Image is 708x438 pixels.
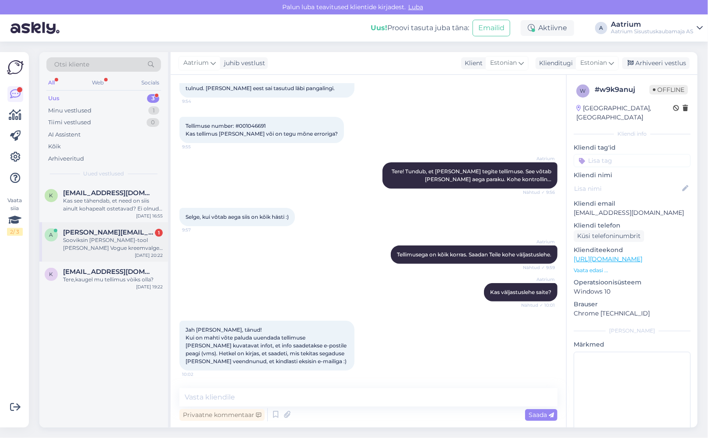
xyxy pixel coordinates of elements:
[622,57,690,69] div: Arhiveeri vestlus
[649,85,688,95] span: Offline
[580,58,607,68] span: Estonian
[574,287,690,296] p: Windows 10
[574,208,690,217] p: [EMAIL_ADDRESS][DOMAIN_NAME]
[473,20,510,36] button: Emailid
[522,189,555,196] span: Nähtud ✓ 9:56
[574,130,690,138] div: Kliendi info
[522,276,555,283] span: Aatrium
[63,276,163,284] div: Tere,kaugel mu tellimus vòiks olla?
[221,59,265,68] div: juhib vestlust
[48,94,60,103] div: Uus
[574,154,690,167] input: Lisa tag
[147,118,159,127] div: 0
[611,21,703,35] a: AatriumAatrium Sisustuskaubamaja AS
[392,168,553,182] span: Tere! Tundub, et [PERSON_NAME] tegite tellimuse. See võtab [PERSON_NAME] aega paraku. Kohe kontro...
[182,98,215,105] span: 9:54
[49,271,53,277] span: k
[521,20,574,36] div: Aktiivne
[7,59,24,76] img: Askly Logo
[574,199,690,208] p: Kliendi email
[48,106,91,115] div: Minu vestlused
[54,60,89,69] span: Otsi kliente
[63,236,163,252] div: Sooviksin [PERSON_NAME]-tool [PERSON_NAME] Vogue kreemvalge 200L juurde tellida sisekoti, mis on ...
[580,88,586,94] span: w
[406,3,426,11] span: Luba
[48,154,84,163] div: Arhiveeritud
[48,130,81,139] div: AI Assistent
[461,59,483,68] div: Klient
[48,118,91,127] div: Tiimi vestlused
[371,24,387,32] b: Uus!
[595,22,607,34] div: A
[574,245,690,255] p: Klienditeekond
[574,221,690,230] p: Kliendi telefon
[182,371,215,378] span: 10:02
[574,255,642,263] a: [URL][DOMAIN_NAME]
[595,84,649,95] div: # w9k9anuj
[155,229,163,237] div: 1
[46,77,56,88] div: All
[49,192,53,199] span: k
[574,230,644,242] div: Küsi telefoninumbrit
[148,106,159,115] div: 1
[371,23,469,33] div: Proovi tasuta juba täna:
[147,94,159,103] div: 3
[522,155,555,162] span: Aatrium
[63,189,154,197] span: koitlakrete@gmail.com
[63,197,163,213] div: Kas see tähendab, et need on siis ainult kohapealt ostetavad? Ei olnud ka juures silti, et oleks ...
[574,327,690,335] div: [PERSON_NAME]
[179,409,265,421] div: Privaatne kommentaar
[574,340,690,349] p: Märkmed
[521,302,555,308] span: Nähtud ✓ 10:01
[574,171,690,180] p: Kliendi nimi
[7,228,23,236] div: 2 / 3
[136,213,163,219] div: [DATE] 16:55
[574,143,690,152] p: Kliendi tag'id
[536,59,573,68] div: Klienditugi
[574,266,690,274] p: Vaata edasi ...
[186,326,348,364] span: Jah [PERSON_NAME], tänud! Kui on mahti võte paluda uuendada tellimuse [PERSON_NAME] kuvatavat inf...
[182,144,215,150] span: 9:55
[63,268,154,276] span: kadritsorni@gmail.co
[397,251,551,258] span: Tellimusega on kõik korras. Saadan Teile kohe väljastuslehe.
[611,21,693,28] div: Aatrium
[529,411,554,419] span: Saada
[136,284,163,290] div: [DATE] 19:22
[182,227,215,233] span: 9:57
[140,77,161,88] div: Socials
[611,28,693,35] div: Aatrium Sisustuskaubamaja AS
[84,170,124,178] span: Uued vestlused
[48,142,61,151] div: Kõik
[135,252,163,259] div: [DATE] 20:22
[522,264,555,271] span: Nähtud ✓ 9:59
[183,58,209,68] span: Aatrium
[574,278,690,287] p: Operatsioonisüsteem
[490,58,517,68] span: Estonian
[574,184,680,193] input: Lisa nimi
[186,214,289,220] span: Selge, kui võtab aega siis on kõik hästi :)
[574,300,690,309] p: Brauser
[186,123,338,137] span: Tellimuse number: #001046691 Kas tellimus [PERSON_NAME] või on tegu mõne erroriga?
[576,104,673,122] div: [GEOGRAPHIC_DATA], [GEOGRAPHIC_DATA]
[63,228,154,236] span: anne.raag@mail.ee
[574,309,690,318] p: Chrome [TECHNICAL_ID]
[91,77,106,88] div: Web
[522,238,555,245] span: Aatrium
[490,289,551,295] span: Kas väljastuslehe saite?
[7,196,23,236] div: Vaata siia
[49,231,53,238] span: a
